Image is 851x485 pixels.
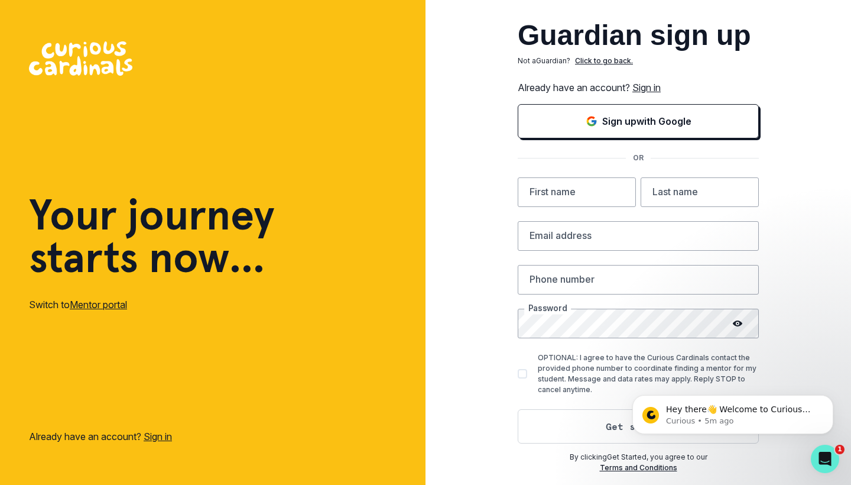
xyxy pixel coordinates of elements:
[602,114,691,128] p: Sign up with Google
[144,431,172,442] a: Sign in
[835,445,844,454] span: 1
[29,41,132,76] img: Curious Cardinals Logo
[538,353,759,395] p: OPTIONAL: I agree to have the Curious Cardinals contact the provided phone number to coordinate f...
[600,463,677,472] a: Terms and Conditions
[70,299,127,311] a: Mentor portal
[518,104,759,138] button: Sign in with Google (GSuite)
[29,429,172,444] p: Already have an account?
[29,299,70,311] span: Switch to
[626,153,651,163] p: OR
[632,82,661,93] a: Sign in
[811,445,839,473] iframe: Intercom live chat
[518,56,570,66] p: Not a Guardian ?
[518,409,759,444] button: Get started
[518,80,759,95] p: Already have an account?
[518,452,759,463] p: By clicking Get Started , you agree to our
[615,370,851,453] iframe: Intercom notifications message
[518,21,759,50] h2: Guardian sign up
[575,56,633,66] p: Click to go back.
[29,193,275,279] h1: Your journey starts now...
